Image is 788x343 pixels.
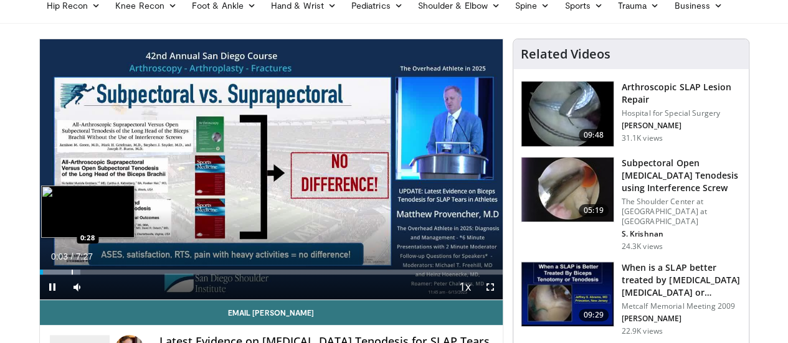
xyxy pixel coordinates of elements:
p: 22.9K views [622,326,663,336]
span: 09:29 [579,309,609,321]
video-js: Video Player [40,39,503,300]
p: Metcalf Memorial Meeting 2009 [622,301,741,311]
p: 24.3K views [622,242,663,251]
img: 6871_3.png.150x105_q85_crop-smart_upscale.jpg [521,82,614,146]
span: 09:48 [579,129,609,141]
p: Hospital for Special Surgery [622,108,741,118]
h3: Subpectoral Open [MEDICAL_DATA] Tenodesis using Interference Screw [622,157,741,194]
p: S. Krishnan [622,229,741,239]
p: 31.1K views [622,133,663,143]
div: Progress Bar [40,270,503,275]
a: 09:29 When is a SLAP better treated by [MEDICAL_DATA] [MEDICAL_DATA] or tenodesis? Metcalf Memori... [521,261,741,336]
p: [PERSON_NAME] [622,121,741,131]
span: 05:19 [579,204,609,217]
span: / [71,251,74,261]
a: 09:48 Arthroscopic SLAP Lesion Repair Hospital for Special Surgery [PERSON_NAME] 31.1K views [521,81,741,147]
span: 0:03 [51,251,68,261]
h4: Related Videos [521,47,610,62]
img: 639696_3.png.150x105_q85_crop-smart_upscale.jpg [521,262,614,327]
p: [PERSON_NAME] [622,314,741,324]
span: 7:27 [76,251,93,261]
p: The Shoulder Center at [GEOGRAPHIC_DATA] at [GEOGRAPHIC_DATA] [622,197,741,227]
a: 05:19 Subpectoral Open [MEDICAL_DATA] Tenodesis using Interference Screw The Shoulder Center at [... [521,157,741,251]
img: krish3_3.png.150x105_q85_crop-smart_upscale.jpg [521,157,614,222]
button: Fullscreen [478,275,503,299]
h3: Arthroscopic SLAP Lesion Repair [622,81,741,106]
img: image.jpeg [41,186,135,238]
button: Mute [65,275,90,299]
a: Email [PERSON_NAME] [40,300,503,325]
button: Playback Rate [453,275,478,299]
h3: When is a SLAP better treated by [MEDICAL_DATA] [MEDICAL_DATA] or tenodesis? [622,261,741,299]
button: Pause [40,275,65,299]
